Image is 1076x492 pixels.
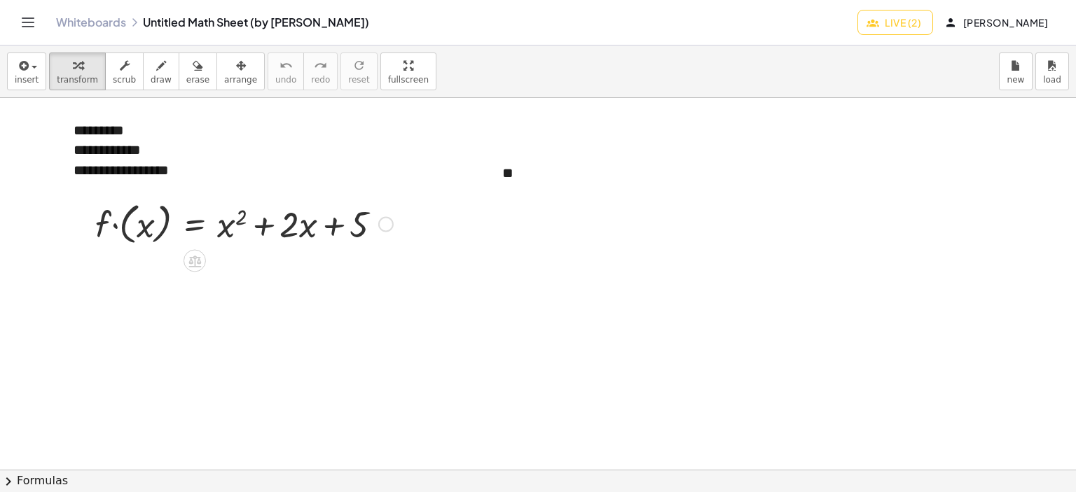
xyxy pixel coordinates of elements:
span: undo [275,75,296,85]
span: arrange [224,75,257,85]
button: arrange [216,52,265,90]
span: draw [151,75,172,85]
button: transform [49,52,106,90]
span: [PERSON_NAME] [947,16,1048,29]
button: insert [7,52,46,90]
button: [PERSON_NAME] [936,10,1059,35]
span: reset [348,75,369,85]
span: redo [311,75,330,85]
button: Toggle navigation [17,11,39,34]
span: Live (2) [869,16,921,29]
button: fullscreen [380,52,436,90]
span: new [1007,75,1025,85]
i: refresh [352,57,366,74]
button: undoundo [268,52,304,90]
div: Apply the same math to both sides of the equation [184,250,206,272]
button: redoredo [303,52,338,90]
button: Live (2) [857,10,933,35]
button: erase [179,52,217,90]
button: load [1035,52,1069,90]
a: Whiteboards [56,15,126,29]
span: load [1043,75,1061,85]
button: draw [143,52,179,90]
i: undo [280,57,293,74]
span: erase [186,75,209,85]
i: redo [314,57,327,74]
span: transform [57,75,98,85]
span: fullscreen [388,75,429,85]
button: scrub [105,52,144,90]
button: refreshreset [340,52,377,90]
span: scrub [113,75,136,85]
span: insert [15,75,39,85]
button: new [999,52,1033,90]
